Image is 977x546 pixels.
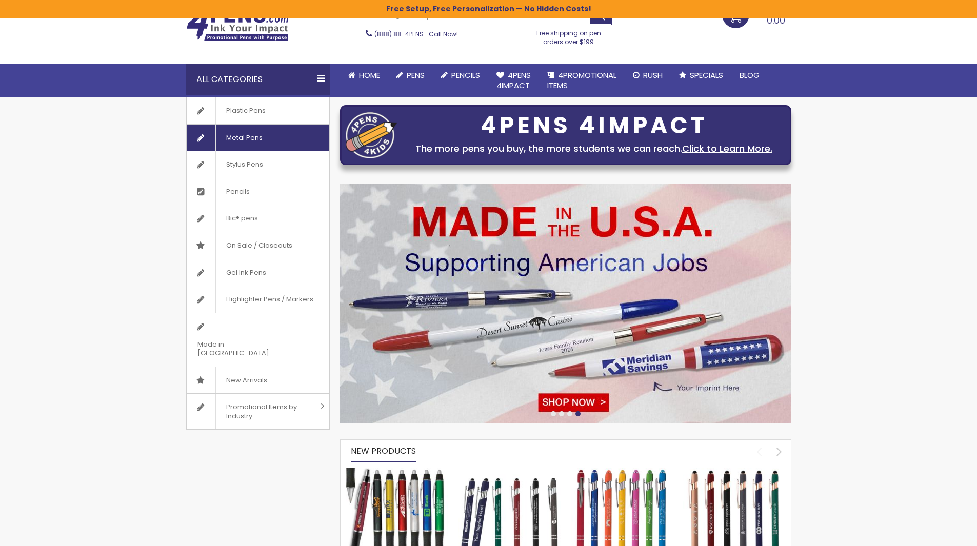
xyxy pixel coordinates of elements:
[571,467,673,476] a: Ellipse Softy Brights with Stylus Pen - Laser
[374,30,424,38] a: (888) 88-4PENS
[187,331,304,367] span: Made in [GEOGRAPHIC_DATA]
[215,367,277,394] span: New Arrivals
[402,141,786,156] div: The more pens you buy, the more students we can reach.
[488,64,539,97] a: 4Pens4impact
[187,232,329,259] a: On Sale / Closeouts
[770,442,788,460] div: next
[750,442,768,460] div: prev
[539,64,625,97] a: 4PROMOTIONALITEMS
[346,467,448,476] a: The Barton Custom Pens Special Offer
[187,286,329,313] a: Highlighter Pens / Markers
[215,178,260,205] span: Pencils
[671,64,731,87] a: Specials
[374,30,458,38] span: - Call Now!
[346,112,397,158] img: four_pen_logo.png
[351,445,416,457] span: New Products
[625,64,671,87] a: Rush
[215,286,324,313] span: Highlighter Pens / Markers
[643,70,663,80] span: Rush
[187,394,329,429] a: Promotional Items by Industry
[187,313,329,367] a: Made in [GEOGRAPHIC_DATA]
[340,184,791,423] img: /custom-pens/usa-made-pens.html
[187,125,329,151] a: Metal Pens
[683,467,786,476] a: Ellipse Softy Rose Gold Classic with Stylus Pen - Silver Laser
[407,70,425,80] span: Pens
[215,125,273,151] span: Metal Pens
[215,259,276,286] span: Gel Ink Pens
[340,64,388,87] a: Home
[388,64,433,87] a: Pens
[215,151,273,178] span: Stylus Pens
[187,367,329,394] a: New Arrivals
[767,14,785,27] span: 0.00
[186,64,330,95] div: All Categories
[215,97,276,124] span: Plastic Pens
[359,70,380,80] span: Home
[215,394,317,429] span: Promotional Items by Industry
[215,232,303,259] span: On Sale / Closeouts
[690,70,723,80] span: Specials
[451,70,480,80] span: Pencils
[731,64,768,87] a: Blog
[187,151,329,178] a: Stylus Pens
[526,25,612,46] div: Free shipping on pen orders over $199
[547,70,616,91] span: 4PROMOTIONAL ITEMS
[187,178,329,205] a: Pencils
[186,9,289,42] img: 4Pens Custom Pens and Promotional Products
[187,205,329,232] a: Bic® pens
[458,467,561,476] a: Custom Soft Touch Metal Pen - Stylus Top
[187,259,329,286] a: Gel Ink Pens
[433,64,488,87] a: Pencils
[496,70,531,91] span: 4Pens 4impact
[402,115,786,136] div: 4PENS 4IMPACT
[740,70,760,80] span: Blog
[215,205,268,232] span: Bic® pens
[187,97,329,124] a: Plastic Pens
[682,142,772,155] a: Click to Learn More.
